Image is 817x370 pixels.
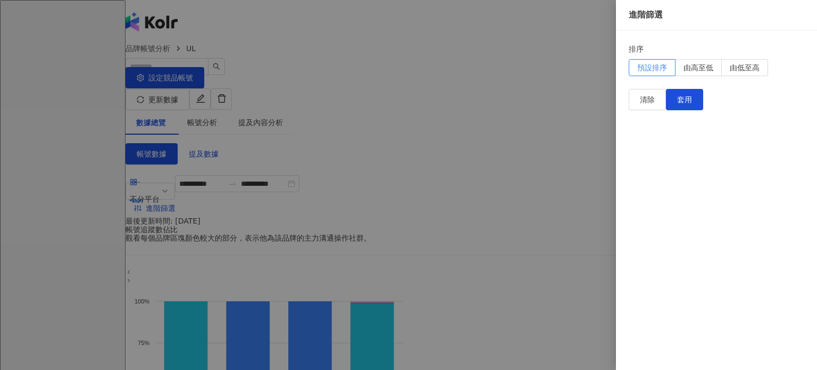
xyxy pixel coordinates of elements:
[629,9,804,21] div: 進階篩選
[666,89,703,110] button: 套用
[730,63,760,72] span: 由低至高
[677,95,692,104] span: 套用
[637,63,667,72] span: 預設排序
[629,89,666,110] button: 清除
[629,43,652,55] label: 排序
[640,95,655,104] span: 清除
[683,63,713,72] span: 由高至低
